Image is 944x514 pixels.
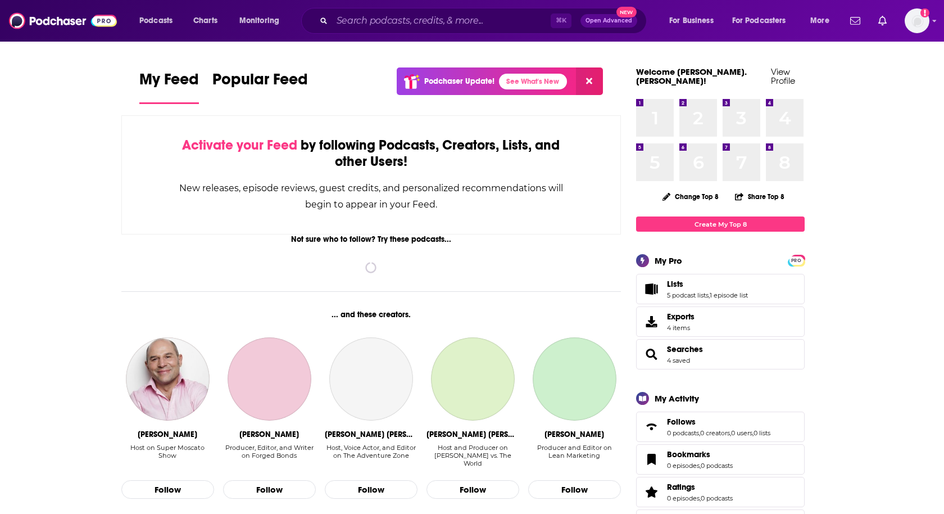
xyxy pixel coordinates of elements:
[730,429,731,437] span: ,
[126,337,209,421] img: Vincent Moscato
[640,484,662,500] a: Ratings
[223,444,316,468] div: Producer, Editor, and Writer on Forged Bonds
[586,18,632,24] span: Open Advanced
[874,11,891,30] a: Show notifications dropdown
[131,12,187,30] button: open menu
[752,429,754,437] span: ,
[725,12,802,30] button: open menu
[228,337,311,421] a: Pine Gonzalez
[551,13,571,28] span: ⌘ K
[636,444,805,475] span: Bookmarks
[667,324,695,332] span: 4 items
[655,393,699,404] div: My Activity
[640,314,662,330] span: Exports
[636,339,805,369] span: Searches
[731,429,752,437] a: 0 users
[667,449,733,459] a: Bookmarks
[667,344,703,354] a: Searches
[312,8,657,34] div: Search podcasts, credits, & more...
[656,190,725,204] button: Change Top 8
[667,291,709,299] a: 5 podcast lists
[528,444,621,468] div: Producer and Editor on Lean Marketing
[121,310,621,319] div: ... and these creators.
[212,70,308,96] span: Popular Feed
[223,444,316,459] div: Producer, Editor, and Writer on Forged Bonds
[667,449,710,459] span: Bookmarks
[139,13,173,29] span: Podcasts
[667,417,770,427] a: Follows
[636,412,805,442] span: Follows
[732,13,786,29] span: For Podcasters
[905,8,929,33] span: Logged in as heidi.egloff
[223,480,316,499] button: Follow
[667,312,695,322] span: Exports
[426,444,519,467] div: Host and Producer on [PERSON_NAME] vs. The World
[580,14,637,28] button: Open AdvancedNew
[616,7,637,17] span: New
[426,430,519,439] div: Corbin David Albaugh
[232,12,294,30] button: open menu
[182,137,297,154] span: Activate your Feed
[325,480,417,499] button: Follow
[528,480,621,499] button: Follow
[700,494,701,502] span: ,
[802,12,843,30] button: open menu
[709,291,710,299] span: ,
[640,452,662,467] a: Bookmarks
[178,180,564,213] div: New releases, episode reviews, guest credits, and personalized recommendations will begin to appe...
[426,480,519,499] button: Follow
[332,12,551,30] input: Search podcasts, credits, & more...
[699,429,700,437] span: ,
[920,8,929,17] svg: Add a profile image
[640,419,662,435] a: Follows
[667,357,690,364] a: 4 saved
[325,444,417,468] div: Host, Voice Actor, and Editor on The Adventure Zone
[846,11,865,30] a: Show notifications dropdown
[533,337,616,421] a: Chris Lanphear
[710,291,748,299] a: 1 episode list
[329,337,412,421] a: Griffin McElroy
[9,10,117,31] img: Podchaser - Follow, Share and Rate Podcasts
[528,444,621,459] div: Producer and Editor on Lean Marketing
[212,70,308,104] a: Popular Feed
[121,444,214,468] div: Host on Super Moscato Show
[701,494,733,502] a: 0 podcasts
[121,480,214,499] button: Follow
[139,70,199,104] a: My Feed
[701,462,733,470] a: 0 podcasts
[636,477,805,507] span: Ratings
[905,8,929,33] button: Show profile menu
[661,12,728,30] button: open menu
[121,444,214,459] div: Host on Super Moscato Show
[810,13,829,29] span: More
[700,429,730,437] a: 0 creators
[640,281,662,297] a: Lists
[754,429,770,437] a: 0 lists
[186,12,224,30] a: Charts
[734,186,785,208] button: Share Top 8
[667,279,748,289] a: Lists
[667,482,695,492] span: Ratings
[426,444,519,468] div: Host and Producer on Corbin vs. The World
[789,256,803,264] a: PRO
[431,337,514,421] a: Corbin David Albaugh
[499,74,567,89] a: See What's New
[239,430,299,439] div: Pine Gonzalez
[636,66,747,86] a: Welcome [PERSON_NAME].[PERSON_NAME]!
[325,444,417,459] div: Host, Voice Actor, and Editor on The Adventure Zone
[138,430,197,439] div: Vincent Moscato
[669,13,714,29] span: For Business
[667,417,696,427] span: Follows
[771,66,795,86] a: View Profile
[667,494,700,502] a: 0 episodes
[905,8,929,33] img: User Profile
[636,217,805,232] a: Create My Top 8
[325,430,417,439] div: Griffin McElroy
[139,70,199,96] span: My Feed
[636,274,805,304] span: Lists
[700,462,701,470] span: ,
